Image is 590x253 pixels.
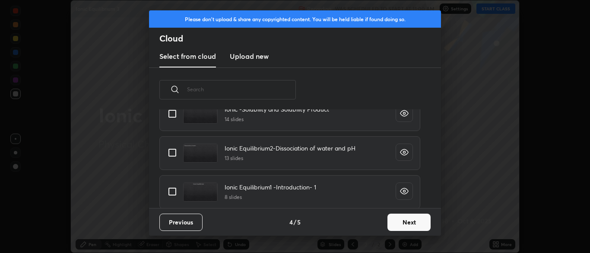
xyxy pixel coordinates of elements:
h5: 13 slides [225,154,355,162]
button: Previous [159,214,203,231]
h2: Cloud [159,33,441,44]
h4: 4 [289,218,293,227]
h3: Select from cloud [159,51,216,61]
div: grid [149,109,431,208]
h5: 14 slides [225,115,329,123]
h4: 5 [297,218,301,227]
img: 1757334717LSPGV0.pdf [183,183,218,202]
h4: Ionic -Solubility and Solubility Product [225,105,329,114]
h5: 8 slides [225,193,316,201]
h4: / [294,218,296,227]
h4: Ionic Equilibrium1 -Introduction- 1 [225,183,316,192]
img: 1757334717VNKDJ4.pdf [183,144,218,163]
button: Next [387,214,431,231]
h3: Upload new [230,51,269,61]
img: 17573347171ZC09Y.pdf [183,105,218,124]
h4: Ionic Equilibrium2-Dissociation of water and pH [225,144,355,153]
input: Search [187,71,296,108]
div: Please don't upload & share any copyrighted content. You will be held liable if found doing so. [149,10,441,28]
